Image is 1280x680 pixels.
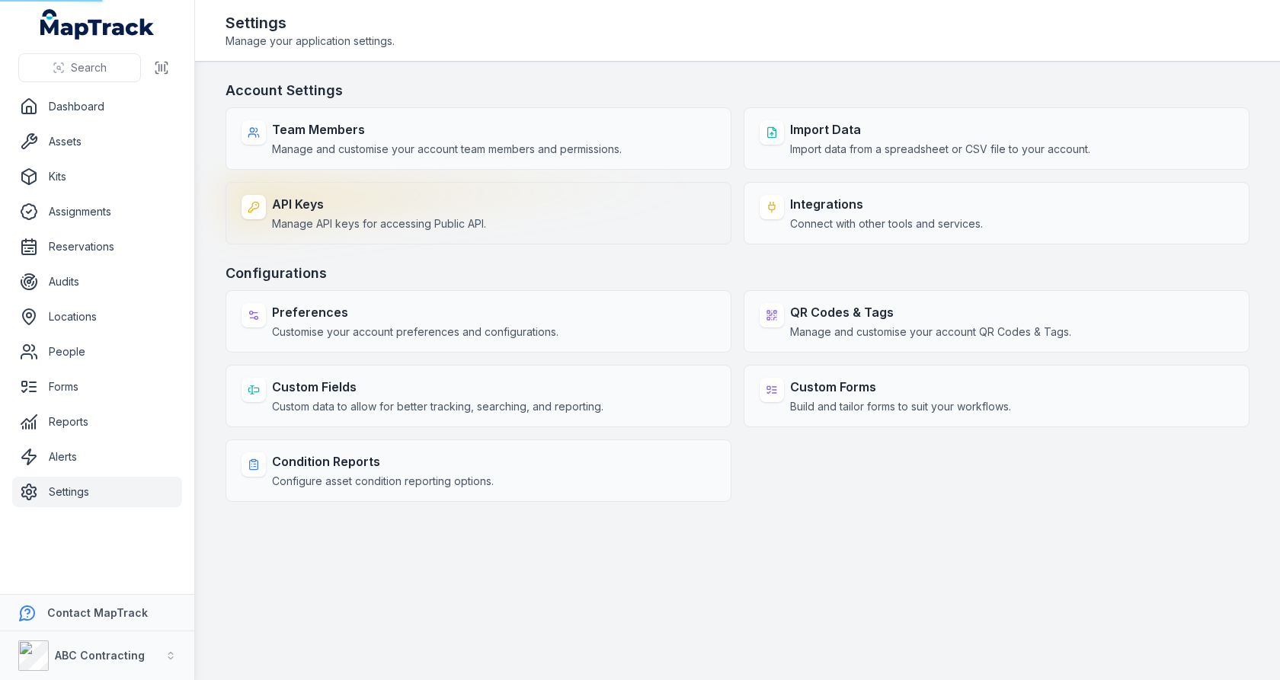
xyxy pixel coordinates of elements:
[272,324,558,340] span: Customise your account preferences and configurations.
[790,324,1071,340] span: Manage and customise your account QR Codes & Tags.
[226,263,1250,284] h3: Configurations
[226,12,395,34] h2: Settings
[12,337,182,367] a: People
[12,196,182,227] a: Assignments
[40,9,155,40] a: MapTrack
[790,195,983,213] strong: Integrations
[226,290,731,353] a: PreferencesCustomise your account preferences and configurations.
[744,365,1250,427] a: Custom FormsBuild and tailor forms to suit your workflows.
[272,120,622,139] strong: Team Members
[12,442,182,472] a: Alerts
[790,303,1071,321] strong: QR Codes & Tags
[744,107,1250,170] a: Import DataImport data from a spreadsheet or CSV file to your account.
[226,80,1250,101] h3: Account Settings
[12,267,182,297] a: Audits
[272,142,622,157] span: Manage and customise your account team members and permissions.
[12,231,182,262] a: Reservations
[744,182,1250,244] a: IntegrationsConnect with other tools and services.
[12,91,182,122] a: Dashboard
[12,126,182,157] a: Assets
[226,107,731,170] a: Team MembersManage and customise your account team members and permissions.
[226,365,731,427] a: Custom FieldsCustom data to allow for better tracking, searching, and reporting.
[790,120,1090,139] strong: Import Data
[71,60,107,75] span: Search
[272,378,603,396] strong: Custom Fields
[272,399,603,414] span: Custom data to allow for better tracking, searching, and reporting.
[272,303,558,321] strong: Preferences
[744,290,1250,353] a: QR Codes & TagsManage and customise your account QR Codes & Tags.
[226,34,395,49] span: Manage your application settings.
[790,216,983,231] span: Connect with other tools and services.
[55,649,145,662] strong: ABC Contracting
[790,378,1011,396] strong: Custom Forms
[12,372,182,402] a: Forms
[272,452,494,471] strong: Condition Reports
[790,399,1011,414] span: Build and tailor forms to suit your workflows.
[12,477,182,507] a: Settings
[47,606,148,619] strong: Contact MapTrack
[12,302,182,332] a: Locations
[790,142,1090,157] span: Import data from a spreadsheet or CSV file to your account.
[272,216,486,231] span: Manage API keys for accessing Public API.
[226,182,731,244] a: API KeysManage API keys for accessing Public API.
[12,161,182,192] a: Kits
[18,53,141,82] button: Search
[12,407,182,437] a: Reports
[226,439,731,502] a: Condition ReportsConfigure asset condition reporting options.
[272,474,494,489] span: Configure asset condition reporting options.
[272,195,486,213] strong: API Keys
